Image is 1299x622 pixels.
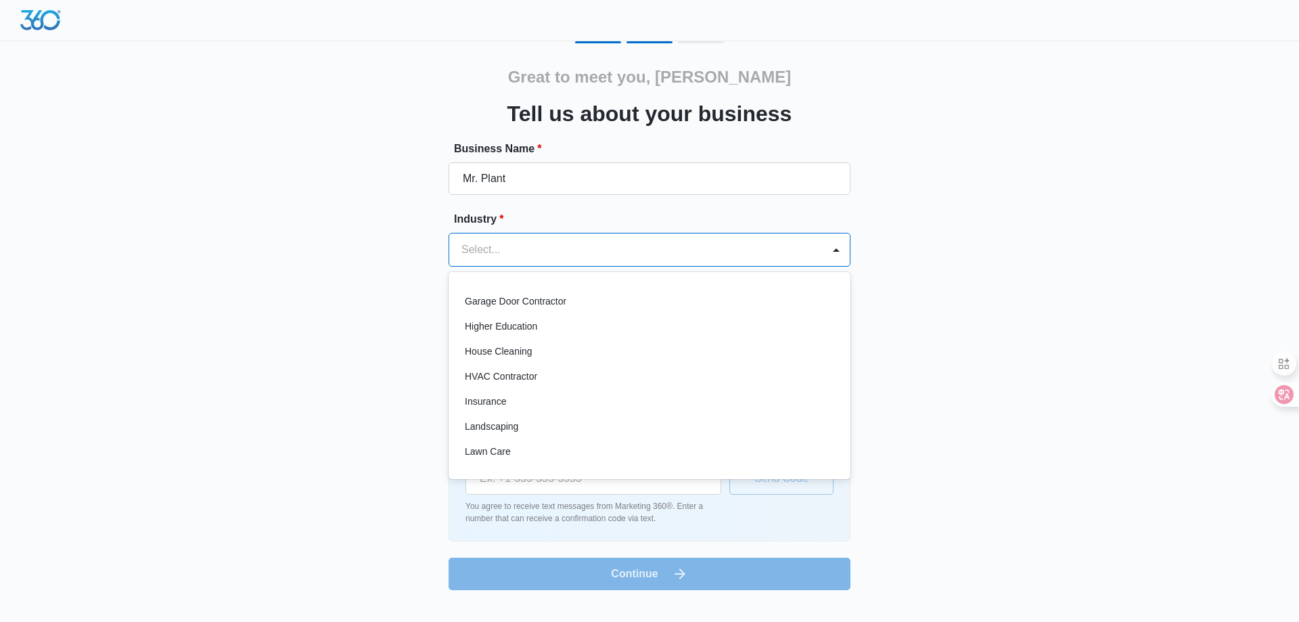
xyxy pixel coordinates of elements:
p: Garage Door Contractor [465,294,566,309]
p: Higher Education [465,319,537,334]
label: Business Name [454,141,856,157]
p: House Cleaning [465,345,532,359]
p: You agree to receive text messages from Marketing 360®. Enter a number that can receive a confirm... [465,500,721,525]
h2: Great to meet you, [PERSON_NAME] [508,65,792,89]
p: Insurance [465,395,506,409]
h3: Tell us about your business [507,97,792,130]
label: Industry [454,211,856,227]
p: Landscaping [465,420,518,434]
p: HVAC Contractor [465,370,537,384]
input: e.g. Jane's Plumbing [449,162,850,195]
p: Lawn Care [465,445,511,459]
